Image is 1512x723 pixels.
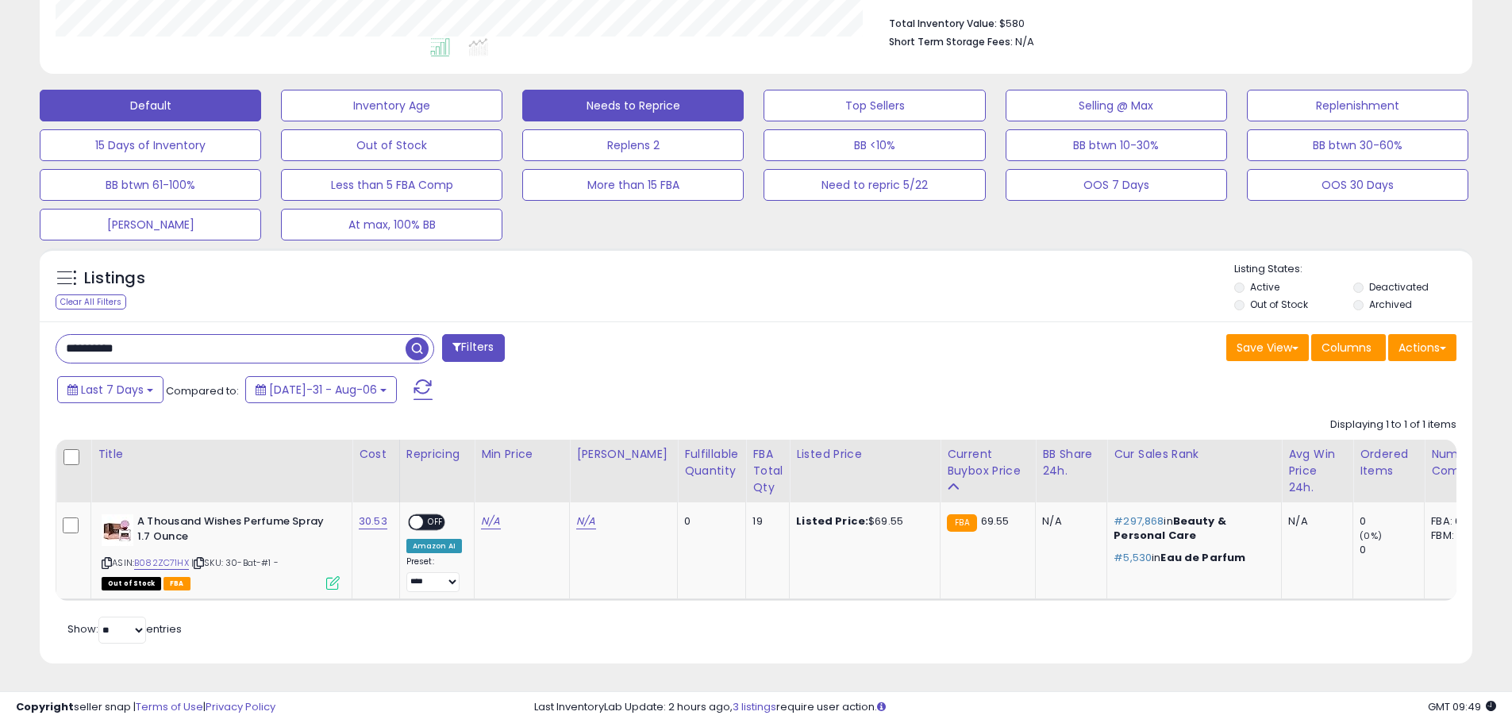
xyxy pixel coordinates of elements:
div: FBA Total Qty [752,446,783,496]
div: Avg Win Price 24h. [1288,446,1346,496]
button: At max, 100% BB [281,209,502,240]
div: Displaying 1 to 1 of 1 items [1330,417,1456,433]
button: Out of Stock [281,129,502,161]
div: $69.55 [796,514,928,529]
button: [PERSON_NAME] [40,209,261,240]
div: 19 [752,514,777,529]
button: Last 7 Days [57,376,164,403]
div: Clear All Filters [56,294,126,310]
strong: Copyright [16,699,74,714]
b: Total Inventory Value: [889,17,997,30]
button: OOS 30 Days [1247,169,1468,201]
div: 0 [684,514,733,529]
div: seller snap | | [16,700,275,715]
div: Num of Comp. [1431,446,1489,479]
button: Need to repric 5/22 [764,169,985,201]
button: Columns [1311,334,1386,361]
div: FBM: 2 [1431,529,1483,543]
div: Preset: [406,556,462,592]
div: N/A [1288,514,1341,529]
p: in [1114,514,1269,543]
button: Replens 2 [522,129,744,161]
button: BB btwn 30-60% [1247,129,1468,161]
a: 30.53 [359,513,387,529]
div: Cur Sales Rank [1114,446,1275,463]
div: Current Buybox Price [947,446,1029,479]
a: Terms of Use [136,699,203,714]
span: 2025-08-14 09:49 GMT [1428,699,1496,714]
a: N/A [481,513,500,529]
h5: Listings [84,267,145,290]
div: BB Share 24h. [1042,446,1100,479]
button: Save View [1226,334,1309,361]
label: Archived [1369,298,1412,311]
button: Inventory Age [281,90,502,121]
button: Default [40,90,261,121]
b: Short Term Storage Fees: [889,35,1013,48]
div: Ordered Items [1360,446,1418,479]
p: Listing States: [1234,262,1472,277]
li: $580 [889,13,1445,32]
button: More than 15 FBA [522,169,744,201]
button: Selling @ Max [1006,90,1227,121]
label: Active [1250,280,1279,294]
b: Listed Price: [796,513,868,529]
button: OOS 7 Days [1006,169,1227,201]
button: Filters [442,334,504,362]
div: Listed Price [796,446,933,463]
span: N/A [1015,34,1034,49]
div: ASIN: [102,514,340,588]
span: Eau de Parfum [1160,550,1245,565]
div: Amazon AI [406,539,462,553]
span: #5,530 [1114,550,1152,565]
button: Replenishment [1247,90,1468,121]
span: Columns [1322,340,1372,356]
small: (0%) [1360,529,1382,542]
img: 41YBnkaf3qL._SL40_.jpg [102,514,133,546]
div: FBA: 0 [1431,514,1483,529]
div: N/A [1042,514,1095,529]
button: BB btwn 61-100% [40,169,261,201]
span: 69.55 [981,513,1010,529]
span: | SKU: 30-Bat-#1 - [191,556,279,569]
small: FBA [947,514,976,532]
button: BB btwn 10-30% [1006,129,1227,161]
button: Less than 5 FBA Comp [281,169,502,201]
span: OFF [423,516,448,529]
div: [PERSON_NAME] [576,446,671,463]
span: Beauty & Personal Care [1114,513,1226,543]
button: [DATE]-31 - Aug-06 [245,376,397,403]
div: Fulfillable Quantity [684,446,739,479]
span: Compared to: [166,383,239,398]
div: Cost [359,446,393,463]
span: Show: entries [67,621,182,636]
div: Last InventoryLab Update: 2 hours ago, require user action. [534,700,1496,715]
button: Top Sellers [764,90,985,121]
button: BB <10% [764,129,985,161]
label: Deactivated [1369,280,1429,294]
button: Actions [1388,334,1456,361]
span: #297,868 [1114,513,1164,529]
a: B082ZC71HX [134,556,189,570]
b: A Thousand Wishes Perfume Spray 1.7 Ounce [137,514,330,548]
div: 0 [1360,543,1424,557]
div: 0 [1360,514,1424,529]
button: 15 Days of Inventory [40,129,261,161]
span: All listings that are currently out of stock and unavailable for purchase on Amazon [102,577,161,590]
a: Privacy Policy [206,699,275,714]
span: Last 7 Days [81,382,144,398]
button: Needs to Reprice [522,90,744,121]
a: 3 listings [733,699,776,714]
a: N/A [576,513,595,529]
span: FBA [164,577,190,590]
div: Repricing [406,446,467,463]
div: Min Price [481,446,563,463]
label: Out of Stock [1250,298,1308,311]
span: [DATE]-31 - Aug-06 [269,382,377,398]
p: in [1114,551,1269,565]
div: Title [98,446,345,463]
